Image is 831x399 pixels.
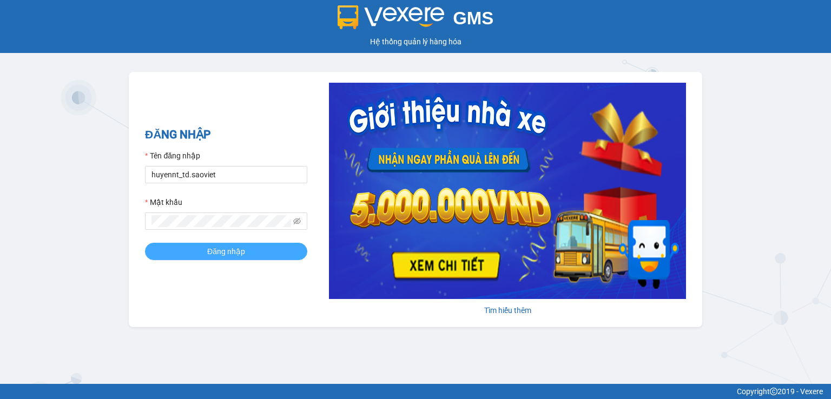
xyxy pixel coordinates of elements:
div: Copyright 2019 - Vexere [8,385,823,397]
h2: ĐĂNG NHẬP [145,126,307,144]
div: Hệ thống quản lý hàng hóa [3,36,828,48]
span: eye-invisible [293,217,301,225]
a: GMS [338,16,494,25]
div: Tìm hiểu thêm [329,304,686,316]
label: Tên đăng nhập [145,150,200,162]
input: Mật khẩu [151,215,291,227]
button: Đăng nhập [145,243,307,260]
img: logo 2 [338,5,445,29]
img: banner-0 [329,83,686,299]
label: Mật khẩu [145,196,182,208]
input: Tên đăng nhập [145,166,307,183]
span: Đăng nhập [207,245,245,257]
span: copyright [770,388,777,395]
span: GMS [453,8,493,28]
